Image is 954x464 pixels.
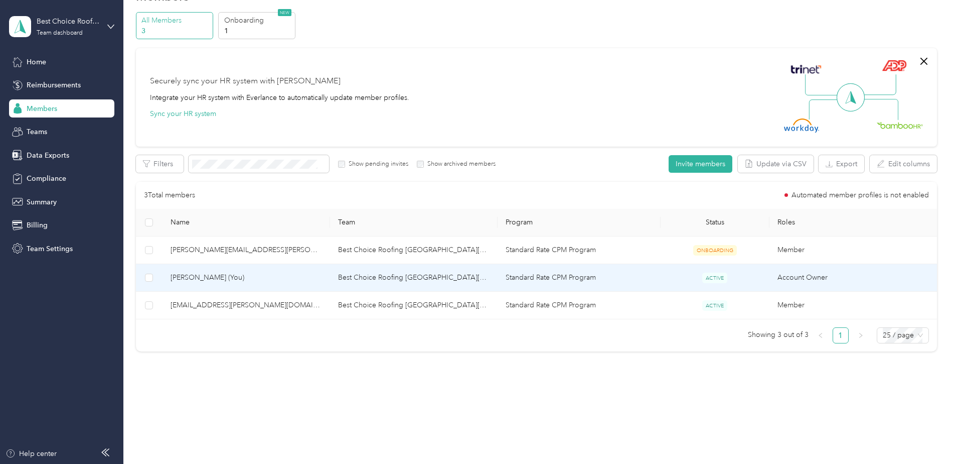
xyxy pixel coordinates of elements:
[661,237,769,264] td: ONBOARDING
[171,218,322,226] span: Name
[882,60,906,71] img: ADP
[738,155,814,173] button: Update via CSV
[809,99,844,120] img: Line Left Down
[330,292,498,319] td: Best Choice Roofing Northern Delaware
[833,327,849,343] li: 1
[6,448,57,459] button: Help center
[818,332,824,338] span: left
[171,272,322,283] span: [PERSON_NAME] (You)
[224,15,292,26] p: Onboarding
[813,327,829,343] li: Previous Page
[883,328,923,343] span: 25 / page
[769,209,937,237] th: Roles
[345,160,408,169] label: Show pending invites
[141,26,210,36] p: 3
[702,273,727,283] span: ACTIVE
[27,57,46,67] span: Home
[27,80,81,90] span: Reimbursements
[498,209,661,237] th: Program
[144,190,195,201] p: 3 Total members
[150,108,216,119] button: Sync your HR system
[898,408,954,464] iframe: Everlance-gr Chat Button Frame
[163,237,330,264] td: jamal.whitsett@bestchoiceroofing.com
[769,237,937,264] td: Member
[163,292,330,319] td: ughene.crawley@bestchoiceroofing.com
[27,220,48,230] span: Billing
[769,264,937,292] td: Account Owner
[424,160,496,169] label: Show archived members
[858,332,864,338] span: right
[27,127,47,137] span: Teams
[863,99,898,121] img: Line Right Down
[37,16,99,27] div: Best Choice Roofing [GEOGRAPHIC_DATA][US_STATE]
[784,119,819,133] img: Workday
[141,15,210,26] p: All Members
[136,155,184,173] button: Filters
[224,26,292,36] p: 1
[748,327,809,342] span: Showing 3 out of 3
[27,150,69,161] span: Data Exports
[693,245,737,256] span: ONBOARDING
[278,9,291,16] span: NEW
[877,122,923,129] img: BambooHR
[769,292,937,319] td: Member
[853,327,869,343] button: right
[171,300,322,311] span: [EMAIL_ADDRESS][PERSON_NAME][DOMAIN_NAME]
[661,209,769,237] th: Status
[877,327,929,343] div: Page Size
[498,292,661,319] td: Standard Rate CPM Program
[37,30,83,36] div: Team dashboard
[330,209,498,237] th: Team
[702,300,727,311] span: ACTIVE
[27,244,73,254] span: Team Settings
[27,173,66,184] span: Compliance
[150,75,341,87] div: Securely sync your HR system with [PERSON_NAME]
[853,327,869,343] li: Next Page
[861,74,896,95] img: Line Right Up
[330,264,498,292] td: Best Choice Roofing Northern Delaware
[788,62,824,76] img: Trinet
[171,245,322,256] span: [PERSON_NAME][EMAIL_ADDRESS][PERSON_NAME][DOMAIN_NAME]
[330,237,498,264] td: Best Choice Roofing Northern Delaware
[870,155,937,173] button: Edit columns
[833,328,848,343] a: 1
[27,103,57,114] span: Members
[813,327,829,343] button: left
[150,92,409,103] div: Integrate your HR system with Everlance to automatically update member profiles.
[498,237,661,264] td: Standard Rate CPM Program
[163,209,330,237] th: Name
[498,264,661,292] td: Standard Rate CPM Program
[27,197,57,207] span: Summary
[819,155,864,173] button: Export
[791,192,929,199] span: Automated member profiles is not enabled
[669,155,732,173] button: Invite members
[163,264,330,292] td: John Matthews (You)
[805,74,840,96] img: Line Left Up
